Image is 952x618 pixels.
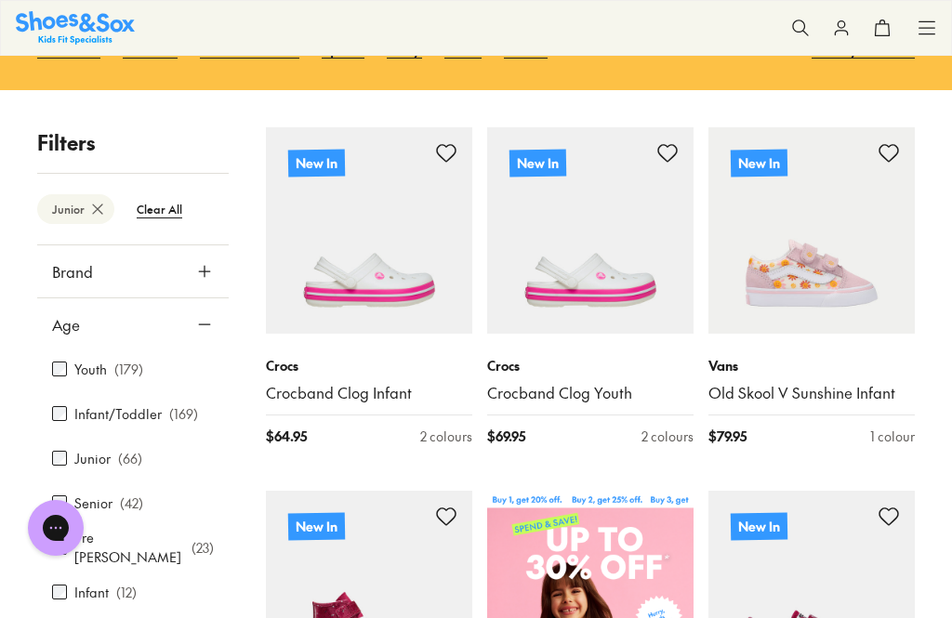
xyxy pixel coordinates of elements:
btn: Junior [37,194,114,224]
span: $ 69.95 [487,427,525,446]
p: ( 42 ) [120,493,143,513]
div: 2 colours [641,427,694,446]
span: Brand [52,260,93,283]
p: Crocs [266,356,472,375]
p: New In [288,513,345,541]
label: Infant/Toddler [74,404,162,424]
a: New In [487,127,694,334]
p: New In [731,150,787,178]
label: Junior [74,449,111,468]
p: New In [731,513,787,541]
label: Youth [74,360,107,379]
p: New In [288,150,345,178]
div: 2 colours [420,427,472,446]
a: Old Skool V Sunshine Infant [708,383,915,403]
p: Filters [37,127,229,158]
p: Vans [708,356,915,375]
p: ( 179 ) [114,360,143,379]
a: New In [708,127,915,334]
p: ( 66 ) [118,449,142,468]
btn: Clear All [122,192,197,226]
p: ( 169 ) [169,404,198,424]
p: ( 12 ) [116,583,137,602]
label: Infant [74,583,109,602]
span: $ 79.95 [708,427,747,446]
img: SNS_Logo_Responsive.svg [16,11,135,44]
a: Shoes & Sox [16,11,135,44]
p: New In [509,150,566,178]
iframe: Gorgias live chat messenger [19,493,93,562]
p: ( 23 ) [192,538,214,558]
label: Senior [74,493,112,513]
button: Brand [37,245,229,297]
label: Pre [PERSON_NAME] [74,528,184,567]
p: Crocs [487,356,694,375]
div: 1 colour [870,427,915,446]
button: Age [37,298,229,350]
a: Crocband Clog Youth [487,383,694,403]
span: $ 64.95 [266,427,307,446]
span: Age [52,313,80,335]
a: New In [266,127,472,334]
a: Crocband Clog Infant [266,383,472,403]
